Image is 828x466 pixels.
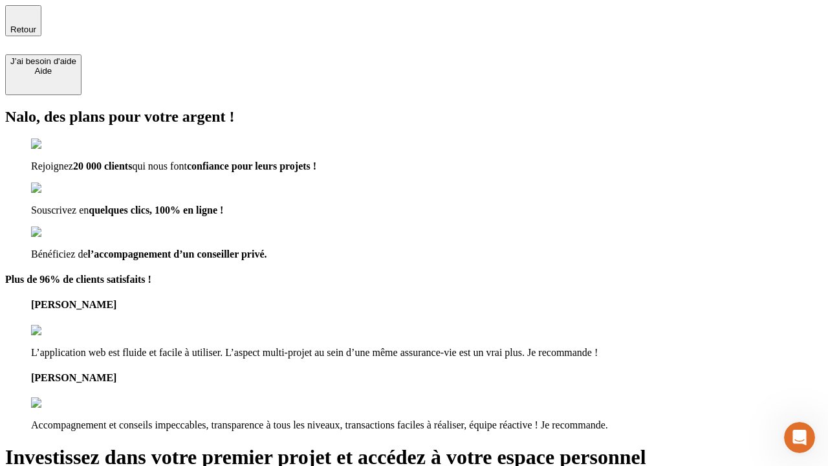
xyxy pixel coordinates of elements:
span: qui nous font [132,161,186,172]
h2: Nalo, des plans pour votre argent ! [5,108,823,126]
button: Retour [5,5,41,36]
p: Accompagnement et conseils impeccables, transparence à tous les niveaux, transactions faciles à r... [31,419,823,431]
span: Rejoignez [31,161,73,172]
span: l’accompagnement d’un conseiller privé. [88,249,267,260]
span: confiance pour leurs projets ! [187,161,316,172]
iframe: Intercom live chat [784,422,815,453]
img: checkmark [31,227,87,238]
button: J’ai besoin d'aideAide [5,54,82,95]
img: reviews stars [31,325,95,337]
span: Retour [10,25,36,34]
span: Bénéficiez de [31,249,88,260]
p: L’application web est fluide et facile à utiliser. L’aspect multi-projet au sein d’une même assur... [31,347,823,359]
div: J’ai besoin d'aide [10,56,76,66]
img: checkmark [31,183,87,194]
h4: [PERSON_NAME] [31,299,823,311]
img: reviews stars [31,397,95,409]
h4: Plus de 96% de clients satisfaits ! [5,274,823,285]
span: Souscrivez en [31,205,89,216]
h4: [PERSON_NAME] [31,372,823,384]
span: quelques clics, 100% en ligne ! [89,205,223,216]
span: 20 000 clients [73,161,133,172]
img: checkmark [31,139,87,150]
div: Aide [10,66,76,76]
